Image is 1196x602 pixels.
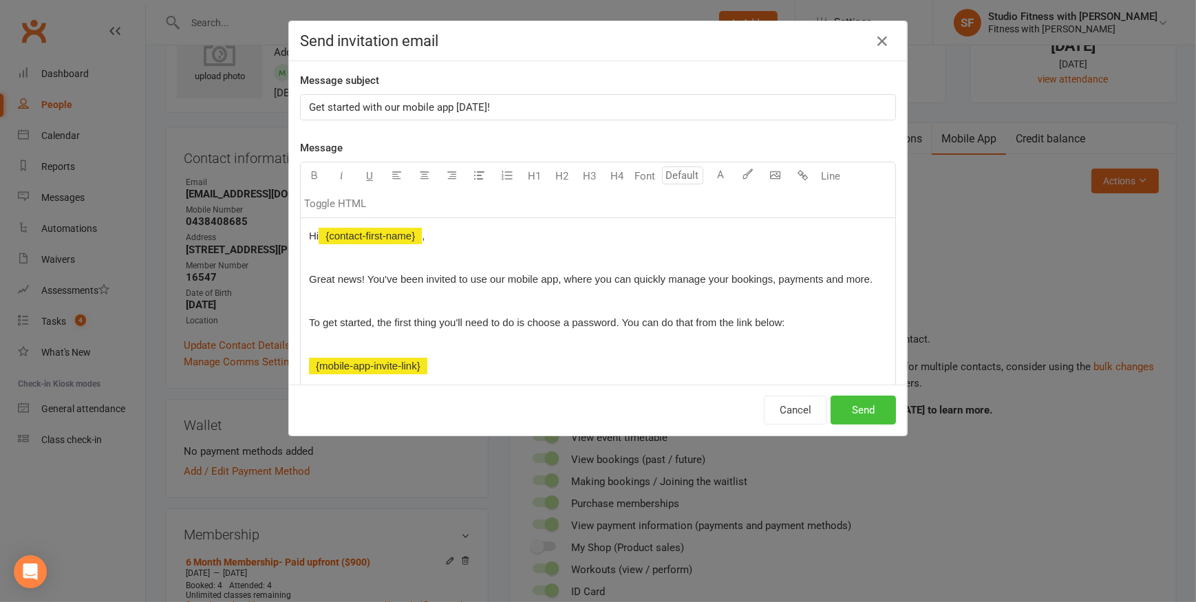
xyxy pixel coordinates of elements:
[422,230,425,241] span: ,
[604,162,631,190] button: H4
[817,162,844,190] button: Line
[548,162,576,190] button: H2
[301,190,370,217] button: Toggle HTML
[576,162,604,190] button: H3
[300,140,343,156] label: Message
[309,273,873,285] span: Great news! You've been invited to use our mobile app, where you can quickly manage your bookings...
[309,101,490,114] span: Get started with our mobile app [DATE]!
[309,230,319,241] span: Hi
[366,170,373,182] span: U
[300,72,379,89] label: Message subject
[871,30,893,52] button: Close
[764,396,827,424] button: Cancel
[356,162,383,190] button: U
[831,396,896,424] button: Send
[14,555,47,588] div: Open Intercom Messenger
[631,162,659,190] button: Font
[521,162,548,190] button: H1
[707,162,734,190] button: A
[300,32,896,50] h4: Send invitation email
[309,316,785,328] span: To get started, the first thing you'll need to do is choose a password. You can do that from the ...
[662,166,703,184] input: Default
